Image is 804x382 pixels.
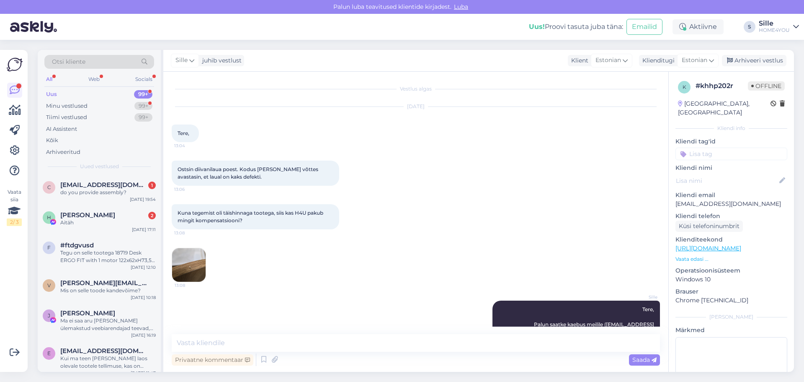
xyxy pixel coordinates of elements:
p: Kliendi telefon [675,212,787,221]
span: 13:08 [174,230,206,236]
div: S [744,21,755,33]
img: Attachment [172,248,206,282]
div: [PERSON_NAME] [675,313,787,321]
span: Sille [626,294,657,300]
span: e [47,350,51,356]
span: f [47,244,51,251]
div: Web [87,74,101,85]
span: cshai99@yahoo.com [60,181,147,189]
span: Uued vestlused [80,163,119,170]
a: [URL][DOMAIN_NAME] [675,244,741,252]
span: Sille [175,56,188,65]
span: viktoria.plotnikova@bauhof.ee [60,279,147,287]
span: Kuna tegemist oli täishinnaga tootega, siis kas H4U pakub mingit kompensatsiooni? [178,210,325,223]
div: Klient [568,56,588,65]
div: [DATE] 11:47 [131,370,156,376]
span: Tere, [178,130,189,136]
p: Brauser [675,287,787,296]
p: Klienditeekond [675,235,787,244]
div: [GEOGRAPHIC_DATA], [GEOGRAPHIC_DATA] [678,99,770,117]
span: Hanna Järve [60,211,115,219]
div: [DATE] [172,103,660,110]
p: Märkmed [675,326,787,335]
div: Minu vestlused [46,102,88,110]
div: [DATE] 10:18 [131,294,156,301]
div: Küsi telefoninumbrit [675,221,743,232]
span: 13:04 [174,143,206,149]
span: Estonian [682,56,707,65]
div: AI Assistent [46,125,77,133]
p: Kliendi email [675,191,787,200]
span: 13:08 [175,282,206,288]
div: Kui ma teen [PERSON_NAME] laos olevale tootele tellimuse, kas on võimalik homme (pühapäeval) koha... [60,355,156,370]
div: Uus [46,90,57,99]
input: Lisa tag [675,148,787,160]
img: Askly Logo [7,57,23,73]
span: 13:06 [174,186,206,192]
a: SilleHOME4YOU [759,20,799,34]
div: do you provide assembly? [60,189,156,196]
div: Arhiveeri vestlus [722,55,786,66]
p: Windows 10 [675,275,787,284]
div: 2 [148,212,156,219]
span: c [47,184,51,190]
div: 99+ [134,102,152,110]
div: 1 [148,182,156,189]
div: [DATE] 17:11 [132,226,156,233]
div: Aitäh [60,219,156,226]
span: #ftdgvusd [60,242,94,249]
div: Proovi tasuta juba täna: [529,22,623,32]
span: H [47,214,51,221]
span: k [683,84,686,90]
div: Sille [759,20,790,27]
div: juhib vestlust [199,56,242,65]
span: Saada [632,356,657,364]
div: Aktiivne [673,19,724,34]
div: Arhiveeritud [46,148,80,156]
div: 2 / 3 [7,218,22,226]
div: Mis on selle toode kandevõime? [60,287,156,294]
span: Otsi kliente [52,57,85,66]
div: Vaata siia [7,188,22,226]
p: Vaata edasi ... [675,255,787,263]
div: Tegu on selle tootega 18719 Desk ERGO FIT with 1 motor 122x62xH73,5-118cm, white [60,249,156,264]
span: Luba [451,3,471,10]
div: [DATE] 16:19 [131,332,156,338]
span: Estonian [595,56,621,65]
div: Kliendi info [675,125,787,132]
div: Privaatne kommentaar [172,354,253,366]
span: Offline [748,81,785,91]
div: Vestlus algas [172,85,660,93]
div: All [44,74,54,85]
p: Chrome [TECHNICAL_ID] [675,296,787,305]
span: J [48,312,50,319]
p: Kliendi tag'id [675,137,787,146]
div: HOME4YOU [759,27,790,34]
p: [EMAIL_ADDRESS][DOMAIN_NAME] [675,200,787,208]
div: 99+ [134,113,152,122]
p: Kliendi nimi [675,164,787,172]
div: Socials [134,74,154,85]
span: Janek Sitsmann [60,309,115,317]
span: egle.v2lba@gmail.com [60,347,147,355]
span: v [47,282,51,288]
p: Operatsioonisüsteem [675,266,787,275]
div: # khhp202r [696,81,748,91]
button: Emailid [626,19,662,35]
div: 99+ [134,90,152,99]
div: [DATE] 12:10 [131,264,156,270]
div: Ma ei saa aru [PERSON_NAME] ülemakstud veebiarendajad teevad, et nii lihtsat asja ei suuda [PERSO... [60,317,156,332]
div: Klienditugi [639,56,675,65]
div: Tiimi vestlused [46,113,87,122]
div: Kõik [46,136,58,145]
input: Lisa nimi [676,176,778,185]
div: [DATE] 19:54 [130,196,156,203]
span: Ostsin diivanilaua poest. Kodus [PERSON_NAME] võttes avastasin, et laual on kaks defekti. [178,166,320,180]
b: Uus! [529,23,545,31]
